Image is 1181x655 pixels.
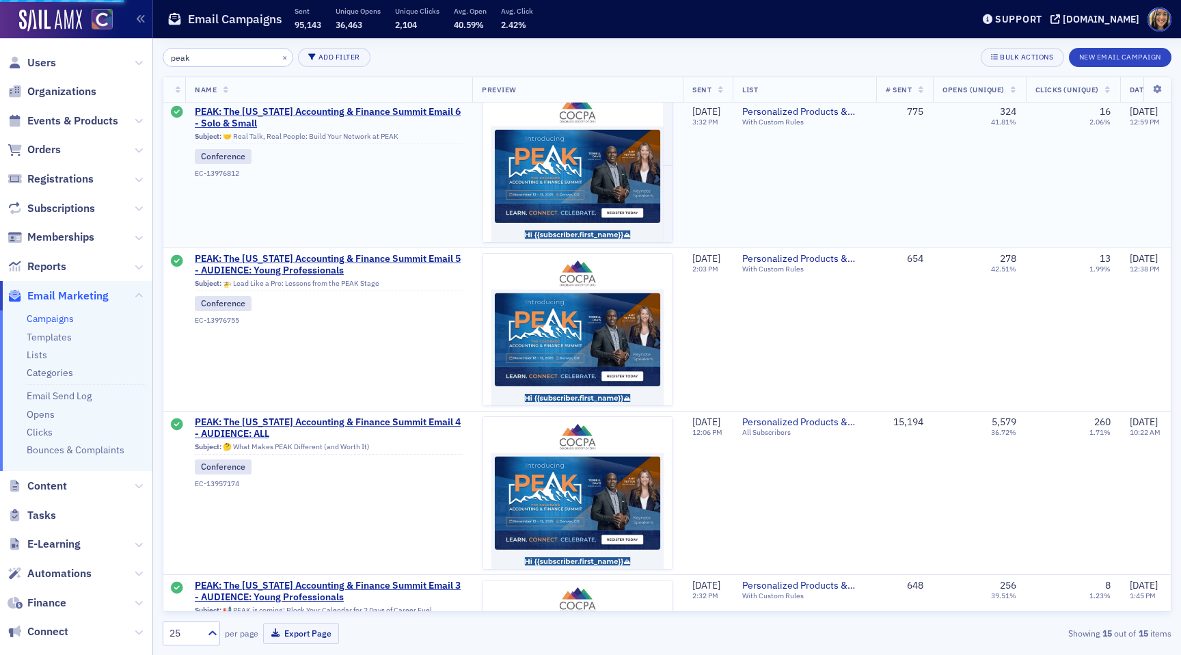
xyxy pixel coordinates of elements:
[1105,580,1111,592] div: 8
[991,428,1016,437] div: 36.72%
[1136,627,1150,639] strong: 15
[1069,48,1171,67] button: New Email Campaign
[27,230,94,245] span: Memberships
[1035,85,1099,94] span: Clicks (Unique)
[886,253,923,265] div: 654
[995,13,1042,25] div: Support
[8,172,94,187] a: Registrations
[991,118,1016,127] div: 41.81%
[1130,105,1158,118] span: [DATE]
[692,579,720,591] span: [DATE]
[742,118,867,127] div: With Custom Rules
[8,479,67,494] a: Content
[8,259,66,274] a: Reports
[336,6,381,16] p: Unique Opens
[8,596,66,611] a: Finance
[501,19,526,30] span: 2.42%
[886,416,923,429] div: 15,194
[27,312,74,325] a: Campaigns
[991,265,1016,273] div: 42.51%
[163,48,293,67] input: Search…
[225,627,258,639] label: per page
[1069,50,1171,62] a: New Email Campaign
[27,624,68,639] span: Connect
[27,84,96,99] span: Organizations
[195,169,463,178] div: EC-13976812
[886,580,923,592] div: 648
[981,48,1063,67] button: Bulk Actions
[1089,265,1111,273] div: 1.99%
[195,106,463,130] span: PEAK: The [US_STATE] Accounting & Finance Summit Email 6 - Solo & Small
[8,55,56,70] a: Users
[19,10,82,31] img: SailAMX
[195,606,221,615] span: Subject:
[195,442,221,451] span: Subject:
[8,84,96,99] a: Organizations
[195,580,463,604] a: PEAK: The [US_STATE] Accounting & Finance Summit Email 3 - AUDIENCE: Young Professionals
[27,390,92,402] a: Email Send Log
[1100,253,1111,265] div: 13
[742,106,867,118] a: Personalized Products & Events
[501,6,533,16] p: Avg. Click
[298,48,370,67] button: Add Filter
[742,416,867,429] span: Personalized Products & Events
[279,51,291,63] button: ×
[195,442,463,455] div: 🤔 What Makes PEAK Different (and Worth It)
[295,19,321,30] span: 95,143
[195,606,463,618] div: 📢 PEAK is coming! Block Your Calendar for 2 Days of Career Fuel
[692,416,720,428] span: [DATE]
[27,142,61,157] span: Orders
[1094,416,1111,429] div: 260
[845,627,1171,639] div: Showing out of items
[8,113,118,129] a: Events & Products
[1130,579,1158,591] span: [DATE]
[82,9,113,32] a: View Homepage
[27,596,66,611] span: Finance
[454,19,484,30] span: 40.59%
[195,479,463,488] div: EC-13957174
[1130,264,1160,273] time: 12:38 PM
[742,85,758,94] span: List
[27,444,124,456] a: Bounces & Complaints
[27,349,47,361] a: Lists
[8,201,95,216] a: Subscriptions
[692,118,718,127] time: 3:32 PM
[692,85,711,94] span: Sent
[295,6,321,16] p: Sent
[1100,627,1114,639] strong: 15
[692,427,722,437] time: 12:06 PM
[27,479,67,494] span: Content
[27,566,92,581] span: Automations
[8,624,68,639] a: Connect
[27,259,66,274] span: Reports
[1130,416,1158,428] span: [DATE]
[1130,591,1156,600] time: 1:45 PM
[195,149,252,164] div: Conference
[1089,118,1111,127] div: 2.06%
[742,580,867,592] a: Personalized Products & Events
[1130,427,1160,437] time: 10:22 AM
[195,133,221,142] span: Subject:
[1050,14,1144,24] button: [DOMAIN_NAME]
[27,289,109,304] span: Email Marketing
[27,408,55,420] a: Opens
[195,85,217,94] span: Name
[27,113,118,129] span: Events & Products
[27,331,72,343] a: Templates
[188,11,282,27] h1: Email Campaigns
[454,6,487,16] p: Avg. Open
[195,416,463,440] span: PEAK: The [US_STATE] Accounting & Finance Summit Email 4 - AUDIENCE: ALL
[991,591,1016,600] div: 39.51%
[1000,580,1016,592] div: 256
[27,508,56,523] span: Tasks
[8,289,109,304] a: Email Marketing
[395,6,439,16] p: Unique Clicks
[692,252,720,265] span: [DATE]
[27,55,56,70] span: Users
[1063,13,1139,25] div: [DOMAIN_NAME]
[992,416,1016,429] div: 5,579
[742,253,867,265] span: Personalized Products & Events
